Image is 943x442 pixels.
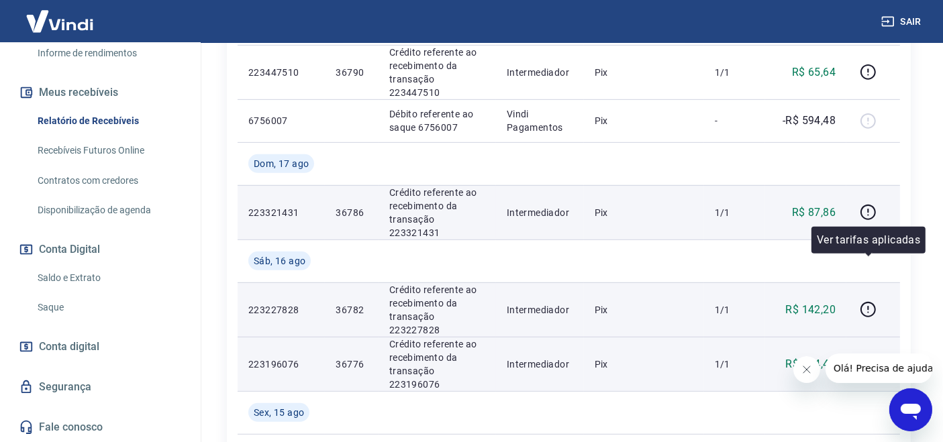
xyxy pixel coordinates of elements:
span: Sáb, 16 ago [254,254,305,268]
p: Pix [595,66,693,79]
span: Olá! Precisa de ajuda? [8,9,113,20]
iframe: Fechar mensagem [793,356,820,383]
p: 36786 [336,206,367,219]
iframe: Mensagem da empresa [826,353,932,383]
p: Crédito referente ao recebimento da transação 223196076 [389,337,485,391]
button: Meus recebíveis [16,78,185,107]
p: Débito referente ao saque 6756007 [389,107,485,134]
p: 223447510 [248,66,314,79]
p: 1/1 [715,206,754,219]
p: Intermediador [507,357,573,371]
a: Fale conosco [16,412,185,442]
iframe: Botão para abrir a janela de mensagens [889,388,932,431]
a: Recebíveis Futuros Online [32,137,185,164]
p: Intermediador [507,66,573,79]
p: 36782 [336,303,367,317]
a: Informe de rendimentos [32,40,185,67]
p: 36790 [336,66,367,79]
p: 36776 [336,357,367,371]
button: Conta Digital [16,235,185,264]
a: Relatório de Recebíveis [32,107,185,135]
p: Crédito referente ao recebimento da transação 223321431 [389,186,485,239]
a: Saque [32,294,185,321]
a: Saldo e Extrato [32,264,185,292]
p: Intermediador [507,206,573,219]
img: Vindi [16,1,103,42]
p: 1/1 [715,303,754,317]
button: Sair [879,9,927,34]
p: 223227828 [248,303,314,317]
p: R$ 142,20 [786,302,836,318]
p: 223196076 [248,357,314,371]
span: Dom, 17 ago [254,157,309,170]
p: Pix [595,114,693,127]
a: Contratos com credores [32,167,185,195]
p: -R$ 594,48 [783,113,836,129]
p: R$ 65,64 [792,64,836,80]
p: 223321431 [248,206,314,219]
p: R$ 364,42 [786,356,836,372]
p: 6756007 [248,114,314,127]
p: - [715,114,754,127]
p: Ver tarifas aplicadas [817,232,920,248]
a: Segurança [16,372,185,402]
span: Conta digital [39,337,99,356]
p: Vindi Pagamentos [507,107,573,134]
p: Intermediador [507,303,573,317]
p: Pix [595,357,693,371]
a: Conta digital [16,332,185,362]
p: Pix [595,303,693,317]
a: Disponibilização de agenda [32,197,185,224]
p: Crédito referente ao recebimento da transação 223447510 [389,46,485,99]
p: 1/1 [715,66,754,79]
p: Crédito referente ao recebimento da transação 223227828 [389,283,485,337]
span: Sex, 15 ago [254,406,304,419]
p: Pix [595,206,693,219]
p: R$ 87,86 [792,205,836,221]
p: 1/1 [715,357,754,371]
